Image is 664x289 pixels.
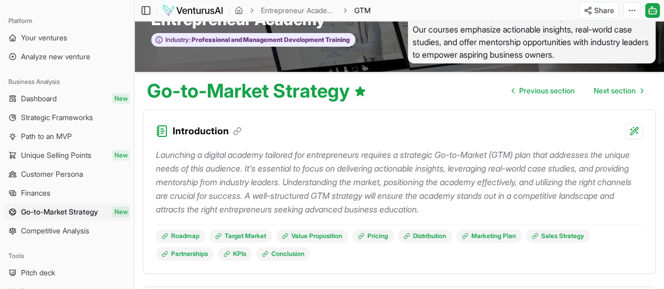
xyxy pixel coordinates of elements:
span: GTM [354,5,371,16]
a: Path to an MVP [4,128,130,145]
span: Path to an MVP [21,131,72,142]
a: Customer Persona [4,166,130,183]
a: Strategic Frameworks [4,109,130,126]
a: Sales Strategy [526,229,590,243]
a: Analyze new venture [4,48,130,65]
span: New [112,207,130,217]
span: New [112,150,130,160]
span: New [112,93,130,104]
h3: Introduction [173,124,241,138]
nav: pagination [503,80,651,101]
a: Your ventures [4,29,130,46]
span: Previous section [519,85,575,96]
button: Share [579,2,619,19]
a: KPIs [218,247,252,261]
a: Pitch deck [4,264,130,281]
span: Unique Selling Points [21,150,91,160]
div: Tools [4,248,130,264]
span: Finances [21,188,50,198]
img: logo [162,4,224,17]
span: Pitch deck [21,267,55,278]
span: Dashboard [21,93,57,104]
span: Share [594,5,614,16]
a: Go to previous page [503,80,583,101]
a: DashboardNew [4,90,130,107]
a: Competitive Analysis [4,222,130,239]
a: Target Market [209,229,272,243]
a: Partnerships [156,247,214,261]
a: Finances [4,185,130,201]
a: Unique Selling PointsNew [4,147,130,164]
a: Roadmap [156,229,205,243]
a: Go-to-Market StrategyNew [4,204,130,220]
p: Launching a digital academy tailored for entrepreneurs requires a strategic Go-to-Market (GTM) pl... [156,148,642,216]
span: Analyze new venture [21,51,90,62]
h1: Go-to-Market Strategy [147,80,366,101]
a: Pricing [352,229,394,243]
a: Marketing Plan [456,229,522,243]
nav: breadcrumb [235,5,371,16]
a: Distribution [398,229,452,243]
div: Business Analysis [4,73,130,90]
a: Value Proposition [276,229,348,243]
span: Competitive Analysis [21,226,89,236]
button: Industry:Professional and Management Development Training [151,33,355,47]
a: Conclusion [256,247,310,261]
span: Go-to-Market Strategy [21,207,98,217]
span: Strategic Frameworks [21,112,93,123]
a: Go to next page [585,80,651,101]
a: Entrepreneur Academy [261,5,336,16]
span: Next section [594,85,636,96]
span: GTM [354,6,371,15]
div: Platform [4,13,130,29]
span: Industry: [165,36,191,44]
span: Your ventures [21,33,67,43]
span: Customer Persona [21,169,83,179]
span: Professional and Management Development Training [191,36,350,44]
